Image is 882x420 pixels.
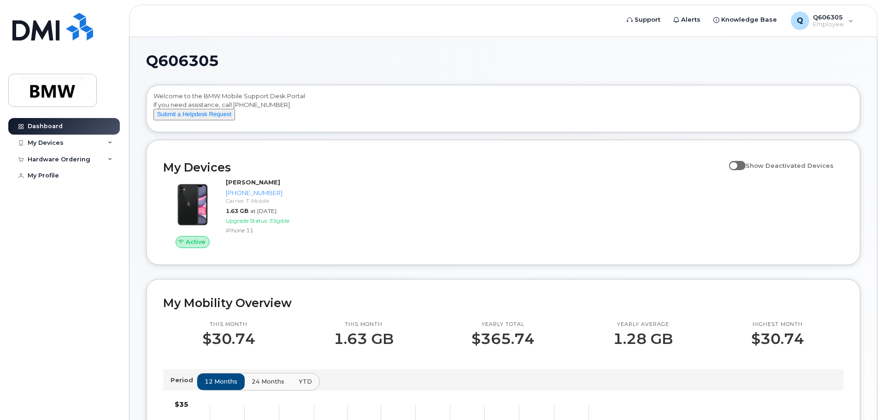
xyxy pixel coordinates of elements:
div: Welcome to the BMW Mobile Support Desk Portal If you need assistance, call [PHONE_NUMBER]. [153,92,853,129]
div: iPhone 11 [226,226,321,234]
strong: [PERSON_NAME] [226,178,280,186]
span: Upgrade Status: [226,217,268,224]
h2: My Devices [163,160,724,174]
span: Active [186,237,206,246]
span: 24 months [252,377,284,386]
span: Q606305 [146,54,219,68]
p: $30.74 [202,331,255,347]
p: Yearly total [471,321,535,328]
p: 1.28 GB [613,331,673,347]
a: Active[PERSON_NAME][PHONE_NUMBER]Carrier: T-Mobile1.63 GBat [DATE]Upgrade Status:EligibleiPhone 11 [163,178,325,248]
input: Show Deactivated Devices [729,157,736,164]
p: Period [171,376,197,385]
p: $30.74 [751,331,804,347]
p: Highest month [751,321,804,328]
span: Eligible [270,217,289,224]
p: This month [334,321,394,328]
p: 1.63 GB [334,331,394,347]
div: [PHONE_NUMBER] [226,189,321,197]
span: at [DATE] [250,207,276,214]
span: Show Deactivated Devices [746,162,834,169]
div: Carrier: T-Mobile [226,197,321,205]
img: iPhone_11.jpg [171,183,215,227]
p: This month [202,321,255,328]
span: YTD [299,377,312,386]
p: $365.74 [471,331,535,347]
h2: My Mobility Overview [163,296,843,310]
a: Submit a Helpdesk Request [153,110,235,118]
tspan: $35 [175,400,188,408]
p: Yearly average [613,321,673,328]
span: 1.63 GB [226,207,248,214]
button: Submit a Helpdesk Request [153,109,235,120]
